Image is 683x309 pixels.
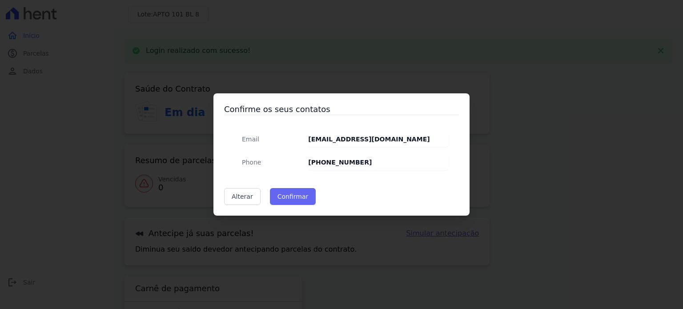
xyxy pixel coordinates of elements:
span: translation missing: pt-BR.public.contracts.modal.confirmation.phone [242,159,261,166]
span: translation missing: pt-BR.public.contracts.modal.confirmation.email [242,136,259,143]
strong: [EMAIL_ADDRESS][DOMAIN_NAME] [308,136,430,143]
a: Alterar [224,188,261,205]
h3: Confirme os seus contatos [224,104,459,115]
button: Confirmar [270,188,316,205]
strong: [PHONE_NUMBER] [308,159,372,166]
